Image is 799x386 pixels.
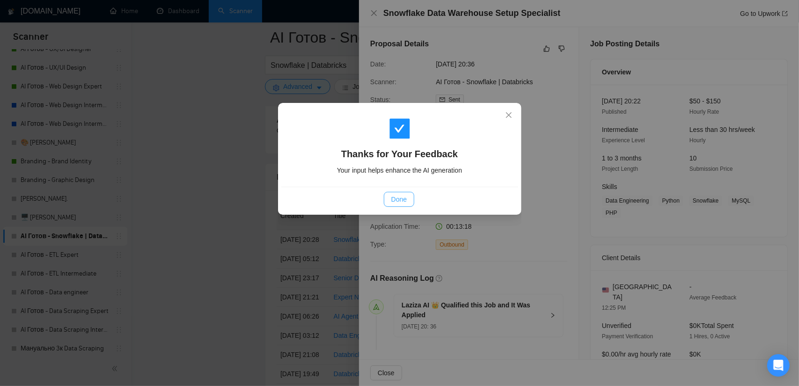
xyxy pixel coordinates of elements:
[767,354,790,377] div: Open Intercom Messenger
[391,194,407,204] span: Done
[293,147,507,160] h4: Thanks for Your Feedback
[384,192,414,207] button: Done
[337,167,462,174] span: Your input helps enhance the AI generation
[389,117,411,140] span: check-square
[505,111,513,119] span: close
[496,103,521,128] button: Close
